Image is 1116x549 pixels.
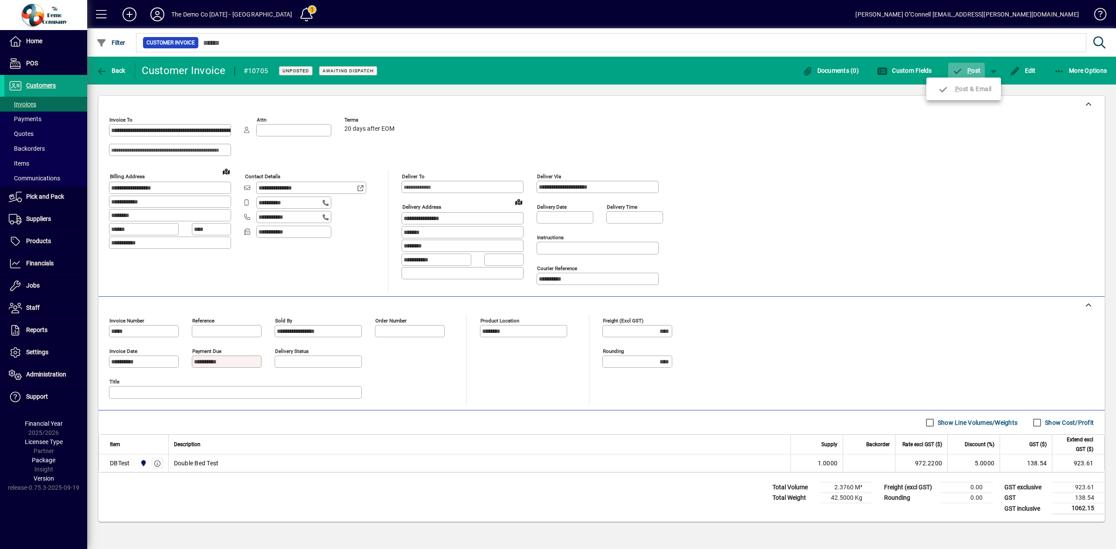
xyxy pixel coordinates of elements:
[142,64,226,78] div: Customer Invoice
[1029,440,1047,449] span: GST ($)
[9,160,29,167] span: Items
[257,117,266,123] mat-label: Attn
[26,60,38,67] span: POS
[4,156,87,171] a: Items
[1054,67,1107,74] span: More Options
[818,459,838,468] span: 1.0000
[143,7,171,22] button: Profile
[375,318,407,324] mat-label: Order number
[96,67,126,74] span: Back
[938,85,992,92] span: ost & Email
[26,193,64,200] span: Pick and Pack
[344,117,397,123] span: Terms
[1052,63,1109,78] button: More Options
[1007,63,1038,78] button: Edit
[948,63,985,78] button: Post
[9,115,41,122] span: Payments
[26,349,48,356] span: Settings
[537,204,567,210] mat-label: Delivery date
[174,440,201,449] span: Description
[344,125,395,132] span: 20 days after EOM
[4,342,87,363] a: Settings
[109,318,144,324] mat-label: Invoice number
[9,175,60,182] span: Communications
[880,493,941,503] td: Rounding
[875,63,934,78] button: Custom Fields
[1052,454,1104,472] td: 923.61
[4,30,87,52] a: Home
[219,164,233,178] a: View on map
[1052,503,1105,514] td: 1062.15
[537,173,561,180] mat-label: Deliver via
[4,141,87,156] a: Backorders
[953,67,981,74] span: ost
[947,454,1000,472] td: 5.0000
[877,67,932,74] span: Custom Fields
[109,379,119,385] mat-label: Title
[1052,482,1105,493] td: 923.61
[94,35,128,51] button: Filter
[768,493,820,503] td: Total Weight
[109,117,133,123] mat-label: Invoice To
[1000,454,1052,472] td: 138.54
[26,260,54,267] span: Financials
[116,7,143,22] button: Add
[1010,67,1036,74] span: Edit
[512,195,526,209] a: View on map
[902,440,942,449] span: Rate excl GST ($)
[1088,2,1105,30] a: Knowledge Base
[821,440,837,449] span: Supply
[480,318,519,324] mat-label: Product location
[4,319,87,341] a: Reports
[936,418,1017,427] label: Show Line Volumes/Weights
[800,63,861,78] button: Documents (0)
[26,37,42,44] span: Home
[802,67,859,74] span: Documents (0)
[174,459,219,468] span: Double Bed Test
[96,39,126,46] span: Filter
[820,482,873,493] td: 2.3760 M³
[94,63,128,78] button: Back
[537,265,577,271] mat-label: Courier Reference
[4,253,87,274] a: Financials
[87,63,135,78] app-page-header-button: Back
[25,438,63,445] span: Licensee Type
[4,297,87,319] a: Staff
[146,38,195,47] span: Customer Invoice
[768,482,820,493] td: Total Volume
[4,230,87,252] a: Products
[4,97,87,112] a: Invoices
[603,318,643,324] mat-label: Freight (excl GST)
[4,364,87,386] a: Administration
[171,7,293,21] div: The Demo Co [DATE] - [GEOGRAPHIC_DATA]
[4,386,87,408] a: Support
[32,457,55,464] span: Package
[26,215,51,222] span: Suppliers
[25,420,63,427] span: Financial Year
[26,371,66,378] span: Administration
[26,326,48,333] span: Reports
[9,130,34,137] span: Quotes
[4,171,87,186] a: Communications
[26,393,48,400] span: Support
[967,67,971,74] span: P
[192,348,221,354] mat-label: Payment due
[34,475,54,482] span: Version
[941,493,993,503] td: 0.00
[965,440,994,449] span: Discount (%)
[9,145,45,152] span: Backorders
[4,112,87,126] a: Payments
[110,459,130,468] div: DBTest
[275,348,309,354] mat-label: Delivery status
[1000,493,1052,503] td: GST
[866,440,890,449] span: Backorder
[26,282,40,289] span: Jobs
[4,53,87,75] a: POS
[955,85,959,92] span: P
[192,318,214,324] mat-label: Reference
[4,275,87,297] a: Jobs
[9,101,36,108] span: Invoices
[1052,493,1105,503] td: 138.54
[109,348,137,354] mat-label: Invoice date
[323,68,374,74] span: Awaiting Dispatch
